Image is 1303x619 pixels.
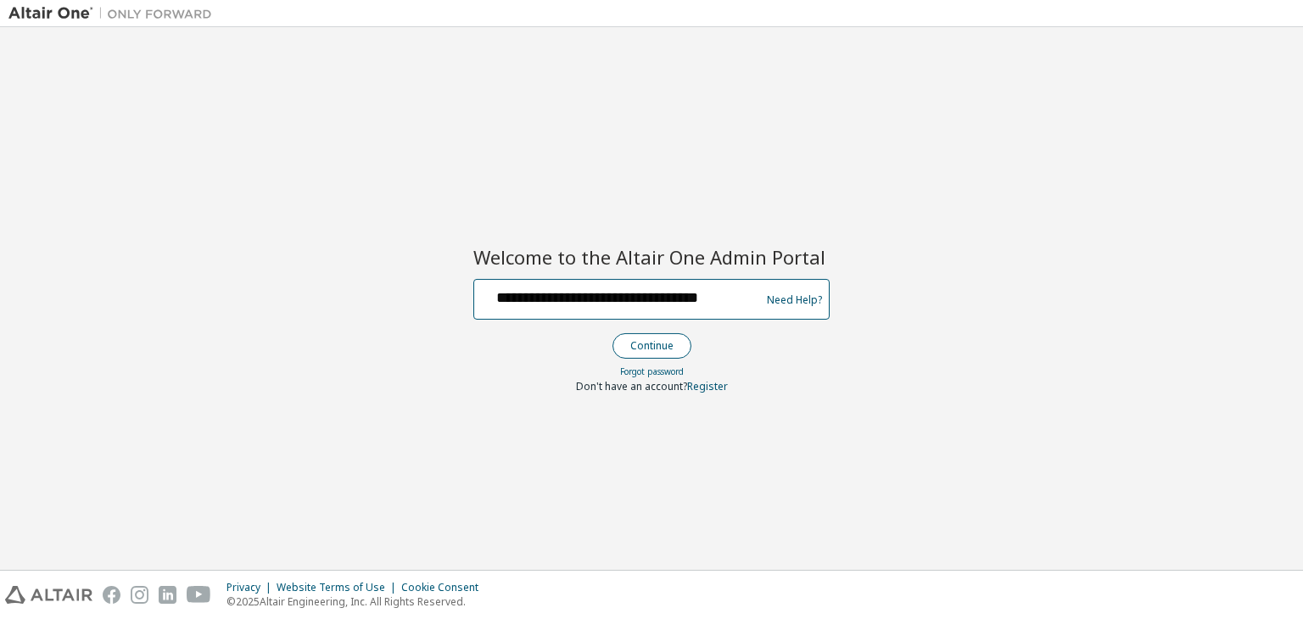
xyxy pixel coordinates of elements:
[473,245,830,269] h2: Welcome to the Altair One Admin Portal
[5,586,92,604] img: altair_logo.svg
[226,594,489,609] p: © 2025 Altair Engineering, Inc. All Rights Reserved.
[576,379,687,393] span: Don't have an account?
[159,586,176,604] img: linkedin.svg
[8,5,221,22] img: Altair One
[612,333,691,359] button: Continue
[131,586,148,604] img: instagram.svg
[187,586,211,604] img: youtube.svg
[401,581,489,594] div: Cookie Consent
[620,365,684,377] a: Forgot password
[103,586,120,604] img: facebook.svg
[687,379,728,393] a: Register
[226,581,277,594] div: Privacy
[277,581,401,594] div: Website Terms of Use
